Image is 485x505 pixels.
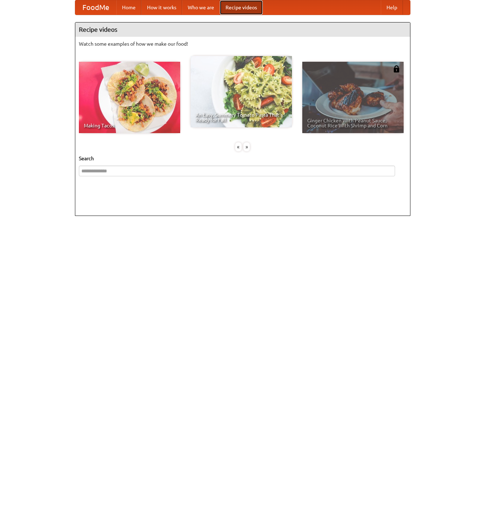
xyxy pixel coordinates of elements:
a: An Easy, Summery Tomato Pasta That's Ready for Fall [191,56,292,127]
h5: Search [79,155,406,162]
h4: Recipe videos [75,22,410,37]
a: Help [381,0,403,15]
a: Recipe videos [220,0,263,15]
a: FoodMe [75,0,116,15]
a: Home [116,0,141,15]
p: Watch some examples of how we make our food! [79,40,406,47]
div: « [235,142,242,151]
a: How it works [141,0,182,15]
a: Who we are [182,0,220,15]
img: 483408.png [393,65,400,72]
span: Making Tacos [84,123,175,128]
span: An Easy, Summery Tomato Pasta That's Ready for Fall [196,112,287,122]
div: » [243,142,250,151]
a: Making Tacos [79,62,180,133]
